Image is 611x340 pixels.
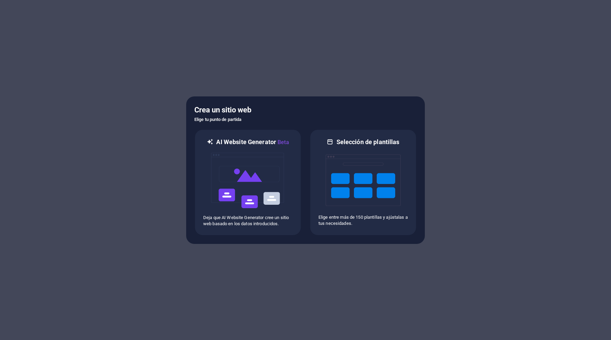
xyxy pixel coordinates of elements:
h6: AI Website Generator [216,138,289,146]
span: Beta [276,139,289,145]
img: ai [210,146,285,215]
h5: Crea un sitio web [194,105,417,115]
p: Elige entre más de 150 plantillas y ajústalas a tus necesidades. [318,214,408,227]
p: Deja que AI Website Generator cree un sitio web basado en los datos introducidos. [203,215,293,227]
div: AI Website GeneratorBetaaiDeja que AI Website Generator cree un sitio web basado en los datos int... [194,129,301,236]
h6: Elige tu punto de partida [194,115,417,124]
div: Selección de plantillasElige entre más de 150 plantillas y ajústalas a tus necesidades. [310,129,417,236]
h6: Selección de plantillas [337,138,400,146]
